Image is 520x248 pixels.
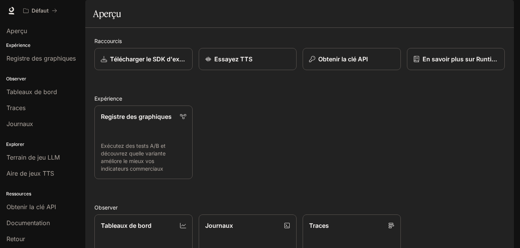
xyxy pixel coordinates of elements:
a: Télécharger le SDK d'exécution [94,48,193,70]
font: Obtenir la clé API [318,55,368,63]
font: Raccourcis [94,38,122,44]
a: En savoir plus sur Runtime [407,48,505,70]
font: Défaut [32,7,49,14]
a: Registre des graphiquesExécutez des tests A/B et découvrez quelle variante améliore le mieux vos ... [94,106,193,179]
font: Aperçu [93,8,121,19]
font: Traces [309,222,329,229]
font: Télécharger le SDK d'exécution [110,55,201,63]
button: Tous les espaces de travail [20,3,61,18]
button: Obtenir la clé API [303,48,401,70]
font: Expérience [94,95,122,102]
font: Exécutez des tests A/B et découvrez quelle variante améliore le mieux vos indicateurs commerciaux [101,142,166,172]
font: Essayez TTS [214,55,252,63]
font: En savoir plus sur Runtime [423,55,500,63]
font: Journaux [205,222,233,229]
a: Essayez TTS [199,48,297,70]
font: Tableaux de bord [101,222,152,229]
font: Registre des graphiques [101,113,172,120]
font: Observer [94,204,118,211]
